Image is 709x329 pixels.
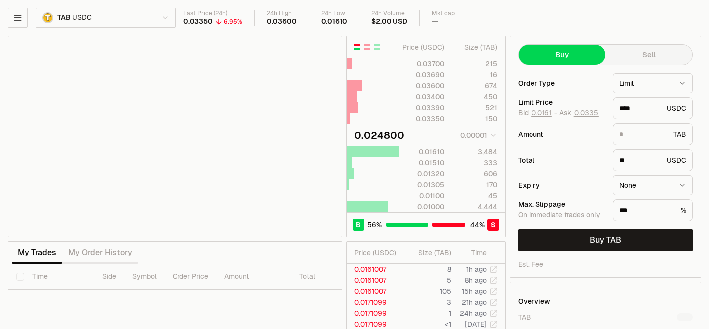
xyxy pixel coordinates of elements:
td: 0.0161007 [347,286,404,297]
time: 1h ago [466,265,487,274]
div: On immediate trades only [518,211,605,220]
button: None [613,175,693,195]
span: 56 % [367,220,382,230]
button: Show Sell Orders Only [363,43,371,51]
td: 0.0161007 [347,264,404,275]
div: 0.01510 [400,158,444,168]
time: 8h ago [465,276,487,285]
div: USDC [613,149,693,171]
div: Overview [518,296,550,306]
div: Last Price (24h) [183,10,242,17]
button: 0.00001 [457,129,497,141]
div: 0.01100 [400,191,444,201]
div: 0.03690 [400,70,444,80]
button: My Order History [62,243,138,263]
div: 0.01610 [321,17,348,26]
td: 3 [404,297,452,308]
td: 5 [404,275,452,286]
time: [DATE] [465,320,487,329]
button: 0.0335 [573,109,599,117]
div: TAB [518,312,531,322]
div: Time [460,248,487,258]
div: Expiry [518,182,605,189]
time: 15h ago [462,287,487,296]
span: Bid - [518,109,557,118]
div: 674 [453,81,497,91]
button: Show Buy Orders Only [373,43,381,51]
div: 0.03350 [400,114,444,124]
th: Order Price [165,264,216,290]
div: 3,484 [453,147,497,157]
span: 44 % [470,220,485,230]
div: Size ( TAB ) [412,248,451,258]
span: B [356,220,361,230]
div: Est. Fee [518,259,543,269]
div: 0.03700 [400,59,444,69]
button: Sell [605,45,692,65]
span: USDC [72,13,91,22]
div: Mkt cap [432,10,455,17]
div: 6.95% [224,18,242,26]
div: 0.01320 [400,169,444,179]
div: 24h High [267,10,297,17]
div: 0.024800 [354,128,404,142]
div: — [432,17,438,26]
th: Time [24,264,94,290]
div: Amount [518,131,605,138]
div: 333 [453,158,497,168]
div: 450 [453,92,497,102]
td: 8 [404,264,452,275]
div: 0.03600 [267,17,297,26]
div: 0.03400 [400,92,444,102]
div: 16 [453,70,497,80]
time: 24h ago [460,309,487,318]
div: Limit Price [518,99,605,106]
div: 0.01305 [400,180,444,190]
button: My Trades [12,243,62,263]
div: 0.03350 [183,17,213,26]
td: 1 [404,308,452,319]
div: Price ( USDC ) [400,42,444,52]
div: Total [518,157,605,164]
iframe: Financial Chart [8,36,342,237]
div: 170 [453,180,497,190]
div: 24h Low [321,10,348,17]
div: 45 [453,191,497,201]
div: Order Type [518,80,605,87]
td: 0.0161007 [347,275,404,286]
button: Limit [613,73,693,93]
td: 105 [404,286,452,297]
div: Price ( USDC ) [354,248,404,258]
div: 0.03600 [400,81,444,91]
div: USDC [613,97,693,119]
div: Size ( TAB ) [453,42,497,52]
td: 0.0171099 [347,308,404,319]
div: 24h Volume [371,10,407,17]
td: 0.0171099 [347,297,404,308]
div: 150 [453,114,497,124]
div: 215 [453,59,497,69]
div: 4,444 [453,202,497,212]
div: 0.01000 [400,202,444,212]
img: TAB.png [42,12,53,23]
span: Ask [559,109,599,118]
div: $2.00 USD [371,17,407,26]
div: 521 [453,103,497,113]
button: Buy [519,45,605,65]
time: 21h ago [462,298,487,307]
span: TAB [57,13,70,22]
th: Total [291,264,366,290]
div: 0.03390 [400,103,444,113]
button: Show Buy and Sell Orders [354,43,361,51]
div: 0.01610 [400,147,444,157]
div: Max. Slippage [518,201,605,208]
div: % [613,199,693,221]
button: 0.0161 [531,109,552,117]
button: Buy TAB [518,229,693,251]
th: Amount [216,264,291,290]
button: Select all [16,273,24,281]
span: S [491,220,496,230]
th: Side [94,264,124,290]
th: Symbol [124,264,165,290]
div: TAB [613,123,693,145]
